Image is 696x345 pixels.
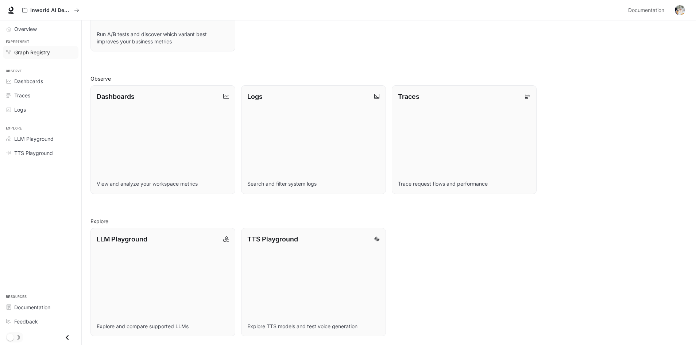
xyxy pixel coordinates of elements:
button: All workspaces [19,3,82,18]
a: Traces [3,89,78,102]
span: Dark mode toggle [7,333,14,341]
p: Logs [247,92,263,101]
a: TTS Playground [3,147,78,159]
h2: Observe [90,75,687,82]
a: Documentation [625,3,670,18]
a: DashboardsView and analyze your workspace metrics [90,85,235,194]
p: View and analyze your workspace metrics [97,180,229,187]
a: Feedback [3,315,78,328]
span: Documentation [14,303,50,311]
h2: Explore [90,217,687,225]
a: TTS PlaygroundExplore TTS models and test voice generation [241,228,386,337]
p: Traces [398,92,419,101]
span: Feedback [14,318,38,325]
span: Graph Registry [14,49,50,56]
a: Documentation [3,301,78,314]
span: TTS Playground [14,149,53,157]
p: LLM Playground [97,234,147,244]
a: TracesTrace request flows and performance [392,85,537,194]
p: Search and filter system logs [247,180,380,187]
a: Dashboards [3,75,78,88]
img: User avatar [675,5,685,15]
p: Explore and compare supported LLMs [97,323,229,330]
p: Inworld AI Demos [30,7,71,13]
p: TTS Playground [247,234,298,244]
span: LLM Playground [14,135,54,143]
a: Logs [3,103,78,116]
span: Overview [14,25,37,33]
p: Explore TTS models and test voice generation [247,323,380,330]
p: Run A/B tests and discover which variant best improves your business metrics [97,31,229,45]
a: LLM PlaygroundExplore and compare supported LLMs [90,228,235,337]
p: Trace request flows and performance [398,180,530,187]
span: Traces [14,92,30,99]
button: Close drawer [59,330,76,345]
span: Dashboards [14,77,43,85]
p: Dashboards [97,92,135,101]
button: User avatar [673,3,687,18]
a: Graph Registry [3,46,78,59]
span: Logs [14,106,26,113]
a: LLM Playground [3,132,78,145]
a: LogsSearch and filter system logs [241,85,386,194]
a: Overview [3,23,78,35]
span: Documentation [628,6,664,15]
